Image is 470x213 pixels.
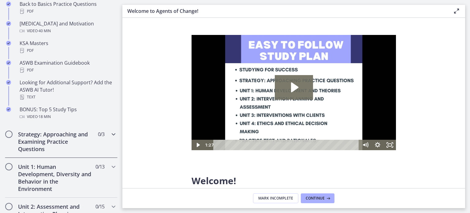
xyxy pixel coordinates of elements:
div: ASWB Examination Guidebook [20,59,115,74]
i: Completed [6,2,11,6]
div: Video [20,113,115,120]
span: Welcome! [192,174,236,187]
button: Mute [168,105,180,115]
button: Show settings menu [180,105,192,115]
div: KSA Masters [20,40,115,54]
div: Looking for Additional Support? Add the ASWB AI Tutor! [20,79,115,101]
span: Mark Incomplete [258,196,293,201]
span: Continue [306,196,325,201]
h3: Welcome to Agents of Change! [127,7,443,15]
div: BONUS: Top 5 Study Tips [20,106,115,120]
div: PDF [20,67,115,74]
h2: Unit 1: Human Development, Diversity and Behavior in the Environment [18,163,93,192]
div: Playbar [26,105,165,115]
button: Play Video: c1o6hcmjueu5qasqsu00.mp4 [83,40,121,65]
div: PDF [20,47,115,54]
i: Completed [6,41,11,46]
button: Continue [301,193,334,203]
i: Completed [6,80,11,85]
div: Text [20,93,115,101]
div: PDF [20,8,115,15]
i: Completed [6,107,11,112]
button: Fullscreen [192,105,204,115]
div: Video [20,27,115,35]
div: [MEDICAL_DATA] and Motivation [20,20,115,35]
h2: Strategy: Approaching and Examining Practice Questions [18,131,93,153]
span: 0 / 3 [98,131,104,138]
button: Mark Incomplete [253,193,298,203]
span: 0 / 13 [95,163,104,170]
span: · 40 min [38,27,51,35]
i: Completed [6,60,11,65]
div: Back to Basics Practice Questions [20,0,115,15]
span: 0 / 15 [95,203,104,210]
span: · 18 min [38,113,51,120]
i: Completed [6,21,11,26]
